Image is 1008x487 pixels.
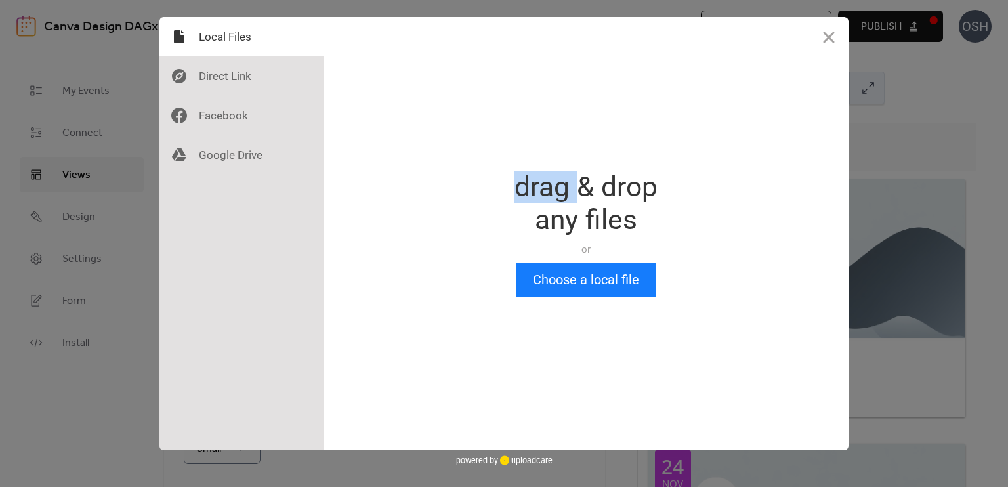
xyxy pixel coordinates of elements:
div: Local Files [159,17,324,56]
div: Google Drive [159,135,324,175]
div: or [514,243,658,256]
div: drag & drop any files [514,171,658,236]
div: powered by [456,450,553,470]
div: Direct Link [159,56,324,96]
button: Close [809,17,849,56]
button: Choose a local file [516,263,656,297]
a: uploadcare [498,455,553,465]
div: Facebook [159,96,324,135]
